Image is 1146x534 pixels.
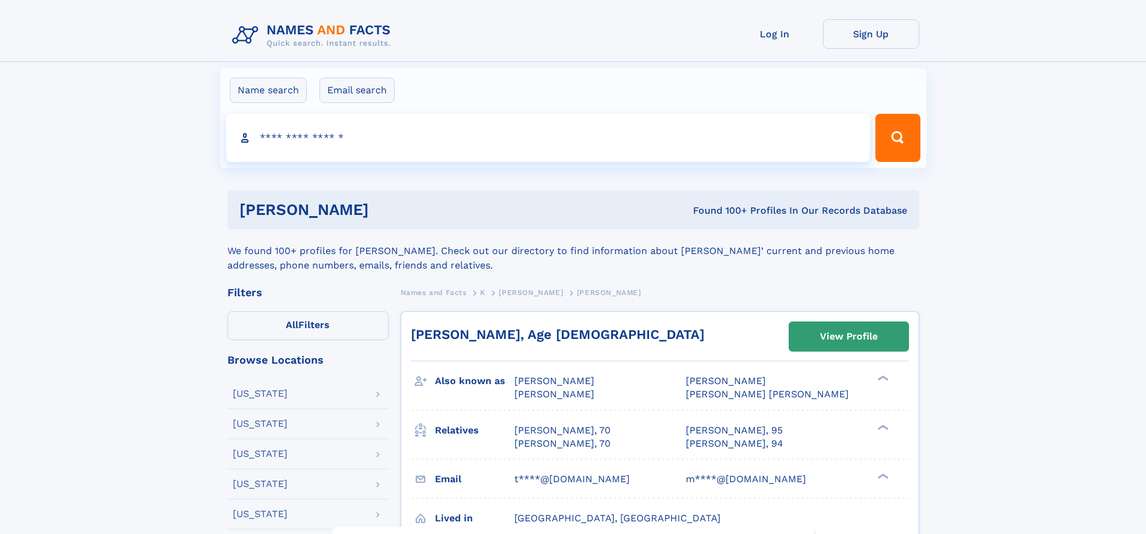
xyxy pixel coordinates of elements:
a: K [480,285,485,300]
span: [PERSON_NAME] [499,288,563,297]
a: Names and Facts [401,285,467,300]
div: Browse Locations [227,355,389,365]
span: [PERSON_NAME] [514,375,594,387]
a: [PERSON_NAME], Age [DEMOGRAPHIC_DATA] [411,327,704,342]
div: [US_STATE] [233,479,288,489]
span: [PERSON_NAME] [PERSON_NAME] [686,388,849,400]
div: ❯ [875,374,889,382]
div: Filters [227,287,389,298]
label: Filters [227,311,389,340]
span: [PERSON_NAME] [577,288,641,297]
h3: Email [435,469,514,489]
span: [PERSON_NAME] [686,375,766,387]
label: Name search [230,78,307,103]
a: [PERSON_NAME], 70 [514,437,611,450]
a: [PERSON_NAME], 95 [686,424,783,437]
span: [PERSON_NAME] [514,388,594,400]
div: [US_STATE] [233,449,288,459]
input: search input [226,114,870,162]
div: [US_STATE] [233,389,288,399]
div: [US_STATE] [233,509,288,519]
h3: Relatives [435,420,514,441]
a: View Profile [789,322,908,351]
a: Sign Up [823,19,919,49]
a: [PERSON_NAME], 94 [686,437,783,450]
div: Found 100+ Profiles In Our Records Database [531,204,907,217]
div: ❯ [875,472,889,480]
a: [PERSON_NAME], 70 [514,424,611,437]
div: [US_STATE] [233,419,288,429]
div: ❯ [875,423,889,431]
span: All [286,319,298,331]
div: View Profile [820,323,878,350]
a: Log In [727,19,823,49]
span: [GEOGRAPHIC_DATA], [GEOGRAPHIC_DATA] [514,512,721,524]
img: Logo Names and Facts [227,19,401,52]
h3: Lived in [435,508,514,529]
span: K [480,288,485,297]
h1: [PERSON_NAME] [239,202,531,217]
div: We found 100+ profiles for [PERSON_NAME]. Check out our directory to find information about [PERS... [227,229,919,273]
button: Search Button [875,114,920,162]
label: Email search [319,78,395,103]
h3: Also known as [435,371,514,391]
a: [PERSON_NAME] [499,285,563,300]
